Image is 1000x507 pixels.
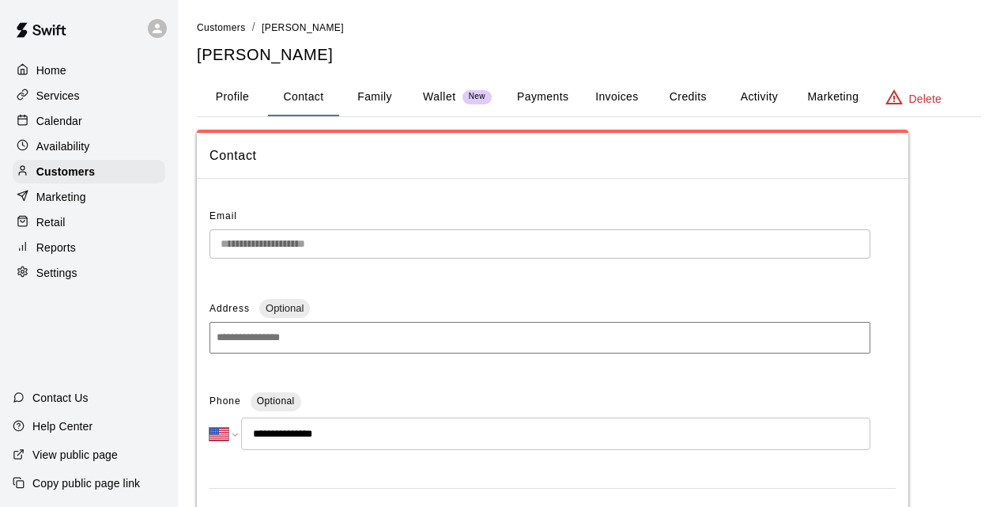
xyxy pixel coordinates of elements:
a: Marketing [13,185,165,209]
p: Marketing [36,189,86,205]
p: Settings [36,265,77,281]
p: Home [36,62,66,78]
p: Availability [36,138,90,154]
p: Copy public page link [32,475,140,491]
div: The email of an existing customer can only be changed by the customer themselves at https://book.... [209,229,870,259]
p: Contact Us [32,390,89,406]
div: basic tabs example [197,78,981,116]
a: Settings [13,261,165,285]
a: Reports [13,236,165,259]
a: Calendar [13,109,165,133]
span: Optional [257,395,295,407]
p: Help Center [32,418,92,434]
button: Activity [723,78,794,116]
p: Services [36,88,80,104]
a: Customers [13,160,165,184]
button: Invoices [581,78,652,116]
h5: [PERSON_NAME] [197,44,981,66]
p: View public page [32,447,118,463]
button: Payments [504,78,581,116]
p: Reports [36,240,76,255]
p: Delete [909,91,942,107]
span: Email [209,210,237,221]
a: Customers [197,21,246,33]
button: Marketing [794,78,871,116]
a: Retail [13,210,165,234]
a: Availability [13,134,165,158]
button: Profile [197,78,268,116]
span: New [462,92,492,102]
p: Wallet [423,89,456,105]
p: Customers [36,164,95,180]
nav: breadcrumb [197,19,981,36]
p: Retail [36,214,66,230]
button: Credits [652,78,723,116]
li: / [252,19,255,36]
button: Contact [268,78,339,116]
span: Phone [209,389,241,414]
p: Calendar [36,113,82,129]
a: Services [13,84,165,108]
span: [PERSON_NAME] [262,22,344,33]
span: Address [209,303,250,314]
button: Family [339,78,410,116]
a: Home [13,59,165,82]
span: Customers [197,22,246,33]
span: Optional [259,302,310,314]
span: Contact [209,146,896,166]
